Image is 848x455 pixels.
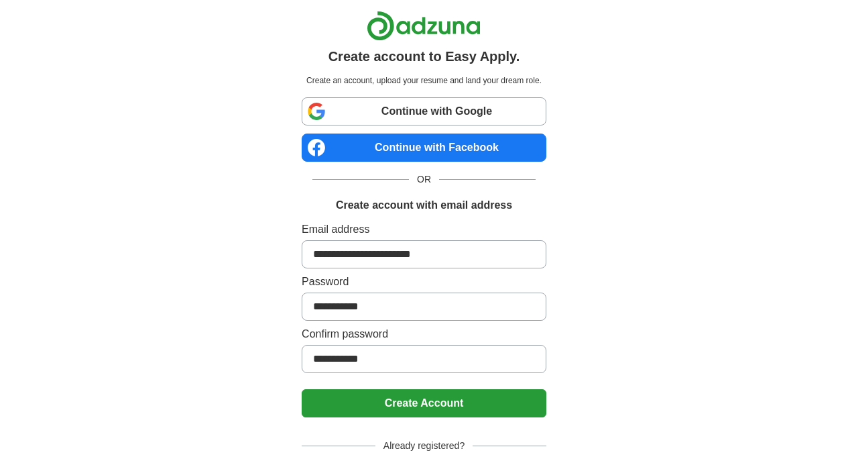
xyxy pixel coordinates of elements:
[328,46,520,66] h1: Create account to Easy Apply.
[304,74,544,87] p: Create an account, upload your resume and land your dream role.
[302,97,546,125] a: Continue with Google
[367,11,481,41] img: Adzuna logo
[409,172,439,187] span: OR
[302,134,546,162] a: Continue with Facebook
[302,221,546,238] label: Email address
[302,326,546,342] label: Confirm password
[336,197,512,213] h1: Create account with email address
[302,274,546,290] label: Password
[302,389,546,417] button: Create Account
[375,439,473,453] span: Already registered?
